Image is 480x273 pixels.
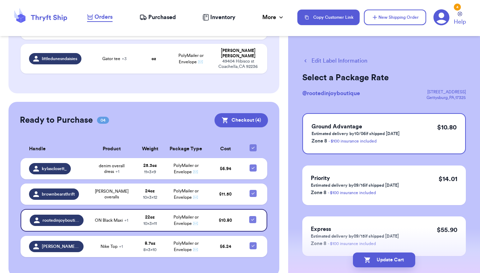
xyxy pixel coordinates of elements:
span: $ 10.80 [219,218,232,222]
button: Copy Customer Link [297,10,360,25]
span: Handle [29,145,46,153]
span: Zone 8 [312,139,327,144]
span: $ 6.94 [220,167,231,171]
h2: Ready to Purchase [20,115,93,126]
p: Estimated delivery by 09/16 if shipped [DATE] [311,182,399,188]
span: littledunesndaisies [42,56,77,62]
strong: 22 oz [145,215,155,219]
span: kylasclosett_ [42,166,67,172]
span: 10 x 3 x 12 [143,195,157,199]
p: $ 14.01 [439,174,457,184]
a: - $100 insurance included [328,139,377,143]
span: PolyMailer or Envelope ✉️ [173,163,199,174]
span: + 1 [115,169,119,174]
strong: 8.7 oz [145,241,155,245]
span: brownbearsthrift [42,191,75,197]
div: [PERSON_NAME] [PERSON_NAME] [217,48,259,59]
span: PolyMailer or Envelope ✉️ [173,215,199,226]
span: Priority [311,175,330,181]
a: Orders [87,13,113,22]
span: Orders [95,13,113,21]
a: Purchased [139,13,176,22]
span: Gator tee [102,56,127,62]
div: [STREET_ADDRESS] [427,89,466,95]
span: $ 11.50 [219,192,232,196]
div: Gettysburg , PA , 17325 [427,95,466,100]
span: [PERSON_NAME].[PERSON_NAME] [42,244,79,249]
span: rootedinjoyboutique [42,217,79,223]
span: @ rootedinjoyboutique [302,91,360,96]
th: Package Type [164,140,207,158]
span: PolyMailer or Envelope ✉️ [173,241,199,252]
th: Weight [136,140,164,158]
button: New Shipping Order [364,10,426,25]
p: Estimated delivery by 10/06 if shipped [DATE] [312,131,400,136]
th: Cost [207,140,243,158]
th: Product [88,140,136,158]
p: $ 10.80 [437,122,457,132]
span: PolyMailer or Envelope ✉️ [173,189,199,199]
button: Edit Label Information [302,57,367,65]
span: PolyMailer or Envelope ✉️ [178,53,204,64]
div: 4 [454,4,461,11]
button: Checkout (4) [215,113,268,127]
button: Update Cart [353,252,415,267]
span: Purchased [148,13,176,22]
span: $ 6.24 [220,244,231,249]
span: 04 [97,117,109,124]
a: - $100 insurance included [328,191,376,195]
span: + 3 [122,57,127,61]
h2: Select a Package Rate [302,72,466,83]
span: Help [454,18,466,26]
p: $ 55.90 [437,225,457,235]
a: Help [454,12,466,26]
p: Estimated delivery by 09/15 if shipped [DATE] [311,233,399,239]
span: Ground Advantage [312,124,362,129]
span: 11 x 3 x 9 [144,170,156,174]
span: + 1 [124,218,128,222]
span: Nike Top [101,244,123,249]
div: More [262,13,285,22]
a: Inventory [202,13,235,22]
div: 49404 Hibisco st Coachella , CA 92236 [217,59,259,69]
span: + 1 [119,244,123,249]
a: 4 [433,9,450,25]
span: Zone 8 [311,190,326,195]
a: - $100 insurance included [328,242,376,246]
span: [PERSON_NAME] overalls [92,188,131,200]
span: 8 x 3 x 10 [143,248,156,252]
span: Express [311,226,331,232]
span: 10 x 3 x 11 [143,221,157,226]
span: denim overall dress [92,163,131,174]
strong: oz [152,57,156,61]
strong: 25.3 oz [143,163,157,168]
strong: 24 oz [145,189,155,193]
span: Zone 8 [311,241,326,246]
span: Inventory [210,13,235,22]
span: ON Black Maxi [95,217,128,223]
